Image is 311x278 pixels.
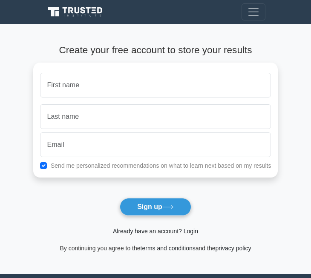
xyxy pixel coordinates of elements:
[40,132,271,157] input: Email
[242,3,265,20] button: Toggle navigation
[120,198,191,216] button: Sign up
[51,162,271,169] label: Send me personalized recommendations on what to learn next based on my results
[141,245,196,252] a: terms and conditions
[33,44,278,56] h4: Create your free account to store your results
[216,245,251,252] a: privacy policy
[40,73,271,97] input: First name
[40,104,271,129] input: Last name
[28,243,283,253] div: By continuing you agree to the and the
[113,228,198,235] a: Already have an account? Login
